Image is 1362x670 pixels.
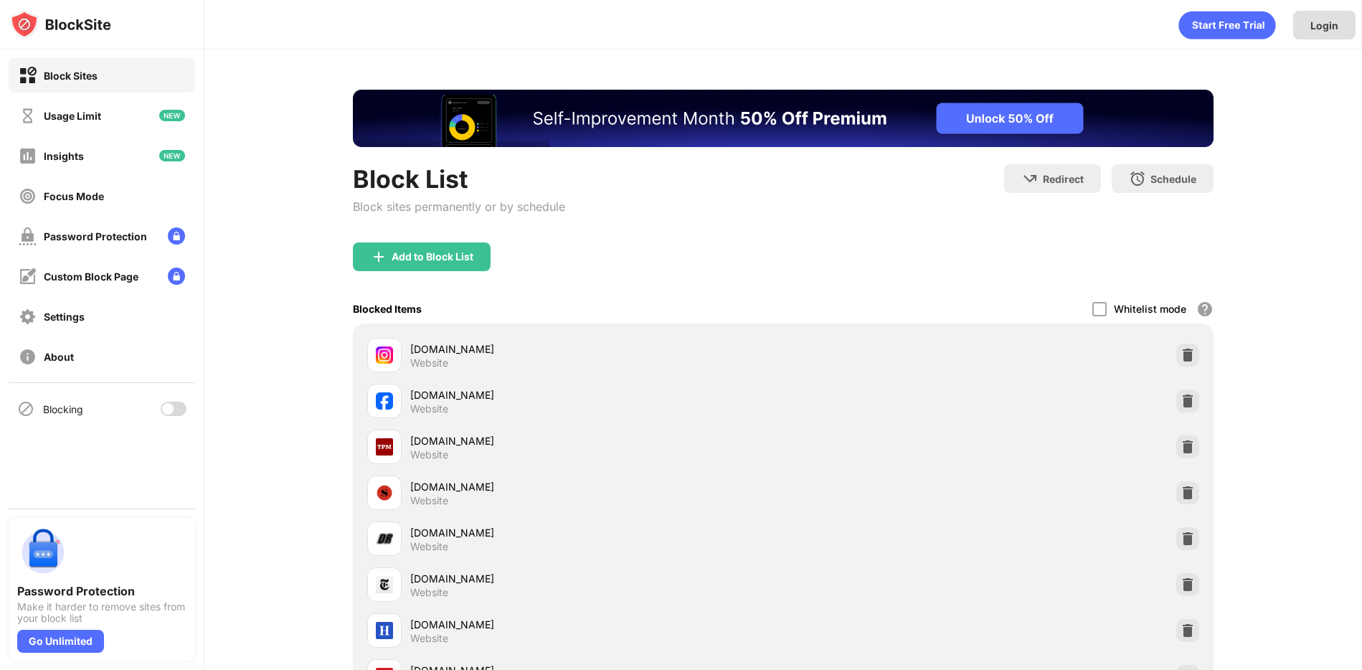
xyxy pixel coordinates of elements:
[410,448,448,461] div: Website
[17,584,186,598] div: Password Protection
[410,617,783,632] div: [DOMAIN_NAME]
[353,199,565,214] div: Block sites permanently or by schedule
[44,351,74,363] div: About
[410,571,783,586] div: [DOMAIN_NAME]
[410,357,448,369] div: Website
[376,346,393,364] img: favicons
[44,311,85,323] div: Settings
[376,392,393,410] img: favicons
[410,433,783,448] div: [DOMAIN_NAME]
[17,527,69,578] img: push-password-protection.svg
[19,268,37,286] img: customize-block-page-off.svg
[17,400,34,417] img: blocking-icon.svg
[392,251,473,263] div: Add to Block List
[410,540,448,553] div: Website
[353,303,422,315] div: Blocked Items
[1043,173,1084,185] div: Redirect
[19,187,37,205] img: focus-off.svg
[376,438,393,456] img: favicons
[1178,11,1276,39] div: animation
[44,150,84,162] div: Insights
[44,70,98,82] div: Block Sites
[17,601,186,624] div: Make it harder to remove sites from your block list
[410,494,448,507] div: Website
[376,530,393,547] img: favicons
[17,630,104,653] div: Go Unlimited
[43,403,83,415] div: Blocking
[410,341,783,357] div: [DOMAIN_NAME]
[410,586,448,599] div: Website
[19,308,37,326] img: settings-off.svg
[19,348,37,366] img: about-off.svg
[1150,173,1196,185] div: Schedule
[376,484,393,501] img: favicons
[19,107,37,125] img: time-usage-off.svg
[10,10,111,39] img: logo-blocksite.svg
[353,164,565,194] div: Block List
[19,147,37,165] img: insights-off.svg
[1310,19,1338,32] div: Login
[44,270,138,283] div: Custom Block Page
[410,387,783,402] div: [DOMAIN_NAME]
[353,90,1214,147] iframe: Banner
[168,268,185,285] img: lock-menu.svg
[159,150,185,161] img: new-icon.svg
[44,190,104,202] div: Focus Mode
[19,227,37,245] img: password-protection-off.svg
[44,110,101,122] div: Usage Limit
[159,110,185,121] img: new-icon.svg
[410,632,448,645] div: Website
[410,525,783,540] div: [DOMAIN_NAME]
[44,230,147,242] div: Password Protection
[168,227,185,245] img: lock-menu.svg
[1114,303,1186,315] div: Whitelist mode
[19,67,37,85] img: block-on.svg
[410,402,448,415] div: Website
[376,622,393,639] img: favicons
[376,576,393,593] img: favicons
[410,479,783,494] div: [DOMAIN_NAME]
